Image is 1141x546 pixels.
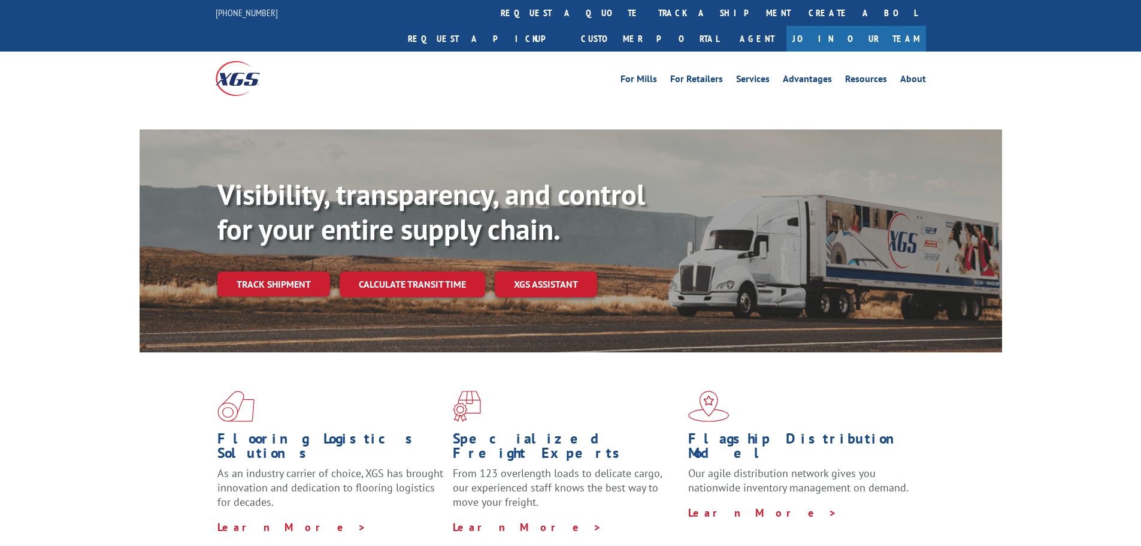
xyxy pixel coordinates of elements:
[736,74,770,88] a: Services
[340,272,485,297] a: Calculate transit time
[670,74,723,88] a: For Retailers
[688,466,909,494] span: Our agile distribution network gives you nationwide inventory management on demand.
[399,26,572,52] a: Request a pickup
[900,74,926,88] a: About
[217,466,443,509] span: As an industry carrier of choice, XGS has brought innovation and dedication to flooring logistics...
[217,391,255,422] img: xgs-icon-total-supply-chain-intelligence-red
[783,74,832,88] a: Advantages
[572,26,728,52] a: Customer Portal
[453,466,679,520] p: From 123 overlength loads to delicate cargo, our experienced staff knows the best way to move you...
[495,272,597,297] a: XGS ASSISTANT
[688,432,915,466] h1: Flagship Distribution Model
[621,74,657,88] a: For Mills
[453,391,481,422] img: xgs-icon-focused-on-flooring-red
[728,26,786,52] a: Agent
[217,432,444,466] h1: Flooring Logistics Solutions
[845,74,887,88] a: Resources
[786,26,926,52] a: Join Our Team
[217,176,645,248] b: Visibility, transparency, and control for your entire supply chain.
[453,520,602,534] a: Learn More >
[217,272,330,297] a: Track shipment
[216,7,278,19] a: [PHONE_NUMBER]
[688,391,730,422] img: xgs-icon-flagship-distribution-model-red
[453,432,679,466] h1: Specialized Freight Experts
[217,520,367,534] a: Learn More >
[688,506,837,520] a: Learn More >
